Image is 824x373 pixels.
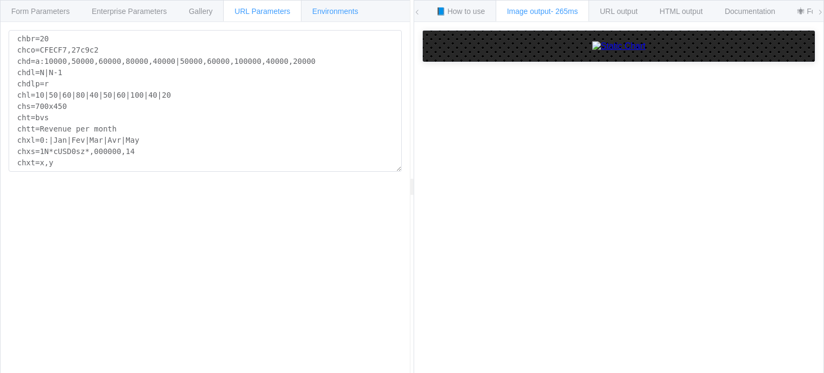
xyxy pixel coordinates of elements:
span: Enterprise Parameters [92,7,167,16]
img: Static Chart [592,41,646,51]
span: Documentation [725,7,775,16]
span: HTML output [660,7,703,16]
span: - 265ms [551,7,578,16]
span: Image output [507,7,578,16]
span: Form Parameters [11,7,70,16]
a: Static Chart [433,41,804,51]
span: URL Parameters [234,7,290,16]
span: 📘 How to use [436,7,485,16]
span: URL output [600,7,637,16]
span: Environments [312,7,358,16]
span: Gallery [189,7,212,16]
